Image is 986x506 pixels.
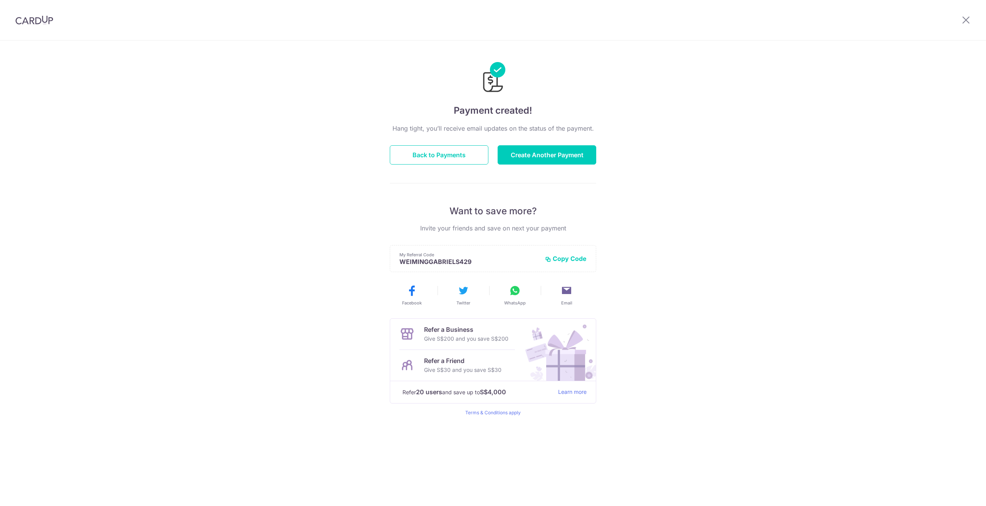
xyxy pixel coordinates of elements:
span: Twitter [456,300,470,306]
img: Payments [481,62,505,94]
button: Create Another Payment [498,145,596,165]
strong: S$4,000 [480,387,506,397]
p: Hang tight, you’ll receive email updates on the status of the payment. [390,124,596,133]
strong: 20 users [416,387,442,397]
h4: Payment created! [390,104,596,118]
span: Facebook [402,300,422,306]
button: Back to Payments [390,145,488,165]
button: Email [544,284,589,306]
img: Refer [518,319,596,381]
a: Terms & Conditions apply [465,410,521,415]
button: Twitter [441,284,486,306]
button: WhatsApp [492,284,538,306]
p: Refer and save up to [402,387,552,397]
p: WEIMINGGABRIELS429 [399,258,539,266]
img: CardUp [15,15,53,25]
span: WhatsApp [504,300,526,306]
span: Email [561,300,572,306]
button: Copy Code [545,255,587,262]
p: Give S$200 and you save S$200 [424,334,508,343]
a: Learn more [558,387,587,397]
p: Want to save more? [390,205,596,217]
p: My Referral Code [399,252,539,258]
p: Refer a Friend [424,356,501,365]
p: Refer a Business [424,325,508,334]
p: Invite your friends and save on next your payment [390,224,596,233]
button: Facebook [389,284,434,306]
p: Give S$30 and you save S$30 [424,365,501,375]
